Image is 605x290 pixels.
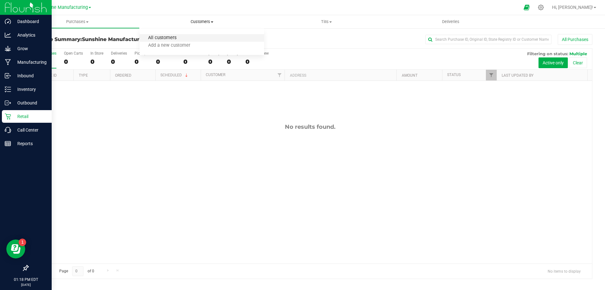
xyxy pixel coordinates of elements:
div: Deliveries [111,51,127,56]
a: Filter [486,70,496,80]
button: All Purchases [558,34,592,45]
span: Sunshine Manufacturing [82,36,148,42]
p: Outbound [11,99,49,107]
h3: Purchase Summary: [28,37,216,42]
div: In Store [90,51,103,56]
p: Inbound [11,72,49,80]
iframe: Resource center unread badge [19,239,26,246]
div: Open Carts [64,51,83,56]
span: Hi, [PERSON_NAME]! [552,5,593,10]
a: Customers All customers Add a new customer [140,15,264,28]
div: 0 [90,58,103,65]
div: Manage settings [537,4,545,10]
inline-svg: Outbound [5,100,11,106]
inline-svg: Reports [5,140,11,147]
p: Call Center [11,126,49,134]
a: Tills [264,15,389,28]
div: PickUps [135,51,148,56]
p: Reports [11,140,49,147]
div: No results found. [28,123,592,130]
a: Deliveries [389,15,513,28]
a: Amount [402,73,418,78]
iframe: Resource center [6,240,25,258]
p: Manufacturing [11,58,49,66]
button: Clear [569,57,587,68]
span: Multiple [569,51,587,56]
div: 0 [227,58,238,65]
a: Purchases [15,15,140,28]
inline-svg: Analytics [5,32,11,38]
div: 0 [183,58,201,65]
input: Search Purchase ID, Original ID, State Registry ID or Customer Name... [425,35,551,44]
a: Ordered [115,73,131,78]
inline-svg: Dashboard [5,18,11,25]
inline-svg: Manufacturing [5,59,11,65]
button: Active only [539,57,568,68]
inline-svg: Inventory [5,86,11,92]
div: 0 [64,58,83,65]
p: Analytics [11,31,49,39]
a: Last Updated By [502,73,533,78]
span: Tills [264,19,388,25]
span: Sunshine Manufacturing [37,5,88,10]
span: Open Ecommerce Menu [520,1,534,14]
span: Customers [140,19,264,25]
p: Grow [11,45,49,52]
a: Status [447,73,461,77]
p: Inventory [11,86,49,93]
div: 0 [111,58,127,65]
p: 01:18 PM EDT [3,277,49,282]
a: Scheduled [160,73,189,77]
p: Retail [11,113,49,120]
span: Deliveries [434,19,468,25]
a: Type [79,73,88,78]
div: 0 [208,58,219,65]
inline-svg: Call Center [5,127,11,133]
inline-svg: Retail [5,113,11,120]
span: All customers [140,35,185,41]
span: Purchases [15,19,139,25]
div: 0 [156,58,176,65]
p: Dashboard [11,18,49,25]
a: Customer [206,73,225,77]
span: Add a new customer [140,43,199,48]
div: 0 [245,58,269,65]
div: 0 [135,58,148,65]
span: Page of 0 [54,266,99,276]
p: [DATE] [3,282,49,287]
a: Filter [274,70,285,80]
th: Address [285,70,396,81]
inline-svg: Grow [5,45,11,52]
inline-svg: Inbound [5,73,11,79]
span: Filtering on status: [527,51,568,56]
span: No items to display [543,266,586,276]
